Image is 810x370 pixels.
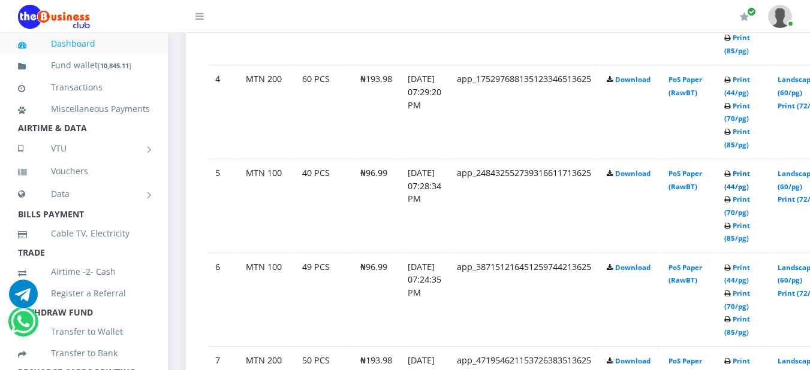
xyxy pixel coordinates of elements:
[615,263,651,272] a: Download
[450,159,598,251] td: app_248432552739316611713625
[669,75,702,97] a: PoS Paper (RawBT)
[353,159,399,251] td: ₦96.99
[18,95,150,123] a: Miscellaneous Payments
[669,263,702,285] a: PoS Paper (RawBT)
[724,221,750,243] a: Print (85/pg)
[401,159,448,251] td: [DATE] 07:28:34 PM
[724,169,750,191] a: Print (44/pg)
[353,253,399,345] td: ₦96.99
[18,179,150,209] a: Data
[724,33,750,55] a: Print (85/pg)
[208,65,237,157] td: 4
[100,61,129,70] b: 10,845.11
[18,258,150,286] a: Airtime -2- Cash
[18,280,150,307] a: Register a Referral
[295,253,352,345] td: 49 PCS
[615,169,651,178] a: Download
[295,159,352,251] td: 40 PCS
[11,316,35,336] a: Chat for support
[353,65,399,157] td: ₦193.98
[615,75,651,84] a: Download
[18,51,150,80] a: Fund wallet[10,845.11]
[724,195,750,217] a: Print (70/pg)
[747,7,756,16] span: Renew/Upgrade Subscription
[18,220,150,247] a: Cable TV, Electricity
[9,289,38,308] a: Chat for support
[724,263,750,285] a: Print (44/pg)
[615,356,651,365] a: Download
[401,65,448,157] td: [DATE] 07:29:20 PM
[450,253,598,345] td: app_387151216451259744213625
[740,12,749,22] i: Renew/Upgrade Subscription
[18,318,150,345] a: Transfer to Wallet
[295,65,352,157] td: 60 PCS
[239,159,294,251] td: MTN 100
[98,61,131,70] small: [ ]
[239,253,294,345] td: MTN 100
[208,159,237,251] td: 5
[18,30,150,57] a: Dashboard
[18,157,150,185] a: Vouchers
[450,65,598,157] td: app_175297688135123346513625
[401,253,448,345] td: [DATE] 07:24:35 PM
[18,339,150,367] a: Transfer to Bank
[724,127,750,149] a: Print (85/pg)
[724,75,750,97] a: Print (44/pg)
[18,74,150,101] a: Transactions
[724,101,750,123] a: Print (70/pg)
[18,134,150,163] a: VTU
[239,65,294,157] td: MTN 200
[18,5,90,29] img: Logo
[208,253,237,345] td: 6
[724,314,750,336] a: Print (85/pg)
[669,169,702,191] a: PoS Paper (RawBT)
[768,5,792,28] img: User
[724,289,750,311] a: Print (70/pg)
